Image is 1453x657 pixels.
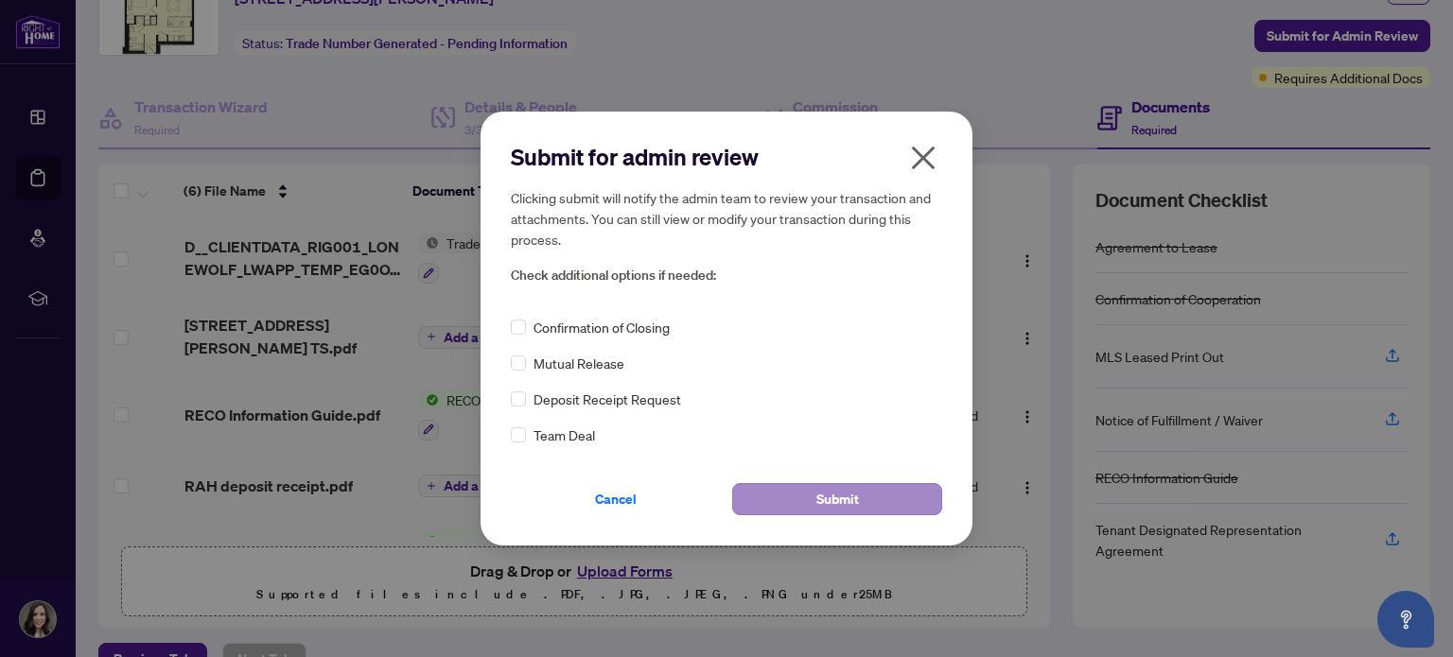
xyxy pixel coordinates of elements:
span: Cancel [595,484,637,514]
span: Confirmation of Closing [534,317,670,337]
button: Cancel [511,483,721,515]
span: close [908,143,938,173]
span: Check additional options if needed: [511,265,942,286]
button: Submit [732,483,942,515]
span: Deposit Receipt Request [534,389,681,409]
span: Team Deal [534,424,595,445]
span: Submit [816,484,859,514]
h5: Clicking submit will notify the admin team to review your transaction and attachments. You can st... [511,187,942,250]
h2: Submit for admin review [511,142,942,172]
button: Open asap [1377,591,1434,648]
span: Mutual Release [534,353,624,373]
